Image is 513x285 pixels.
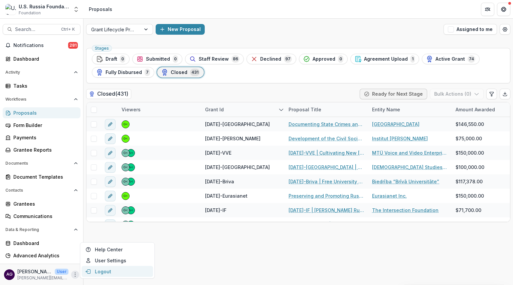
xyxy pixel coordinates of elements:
[436,56,465,62] span: Active Grant
[13,134,75,141] div: Payments
[13,82,75,89] div: Tasks
[289,178,364,185] a: [DATE]-Briva | Free University Master’s Program in Public Law
[157,67,204,78] button: Closed431
[350,54,419,64] button: Agreement Upload1
[13,55,75,62] div: Dashboard
[456,164,484,171] span: $100,000.00
[123,209,128,212] div: Gennady Podolny <gpodolny@usrf.us>
[5,70,71,75] span: Activity
[205,192,247,199] span: [DATE]-Eurasianet
[338,55,343,63] span: 0
[205,178,234,185] span: [DATE]-Briva
[156,24,205,35] button: New Proposal
[3,185,80,196] button: Open Contacts
[372,207,439,214] a: The Intersection Foundation
[60,26,76,33] div: Ctrl + K
[289,135,364,142] a: Development of the Civil Society and Support of Democracy in [GEOGRAPHIC_DATA]
[3,80,80,91] a: Tasks
[5,227,71,232] span: Data & Reporting
[289,164,364,171] a: [DATE]-[GEOGRAPHIC_DATA] | The [DEMOGRAPHIC_DATA] in Dialogue with Civil Society
[372,178,439,185] a: Biedrība “Brīvā Universitāte”
[55,269,68,275] p: User
[289,207,364,214] a: [DATE]-IF | [PERSON_NAME] Russia’s Advancement of Experts for Independent Media
[3,53,80,64] a: Dashboard
[289,149,364,156] a: [DATE]-VVE | Cultivating New [GEOGRAPHIC_DATA] Audience through Targeted Media Content
[3,250,80,261] a: Advanced Analytics
[3,158,80,169] button: Open Documents
[246,54,296,64] button: Declined97
[5,161,71,166] span: Documents
[5,4,16,15] img: U.S. Russia Foundation
[372,164,448,171] a: [DEMOGRAPHIC_DATA] Studies Center of [GEOGRAPHIC_DATA]
[444,24,497,35] button: Assigned to me
[123,180,128,183] div: Gennady Podolny <gpodolny@usrf.us>
[430,89,484,99] button: Bulk Actions (0)
[289,221,364,228] a: [DATE]-Memorial | [DOMAIN_NAME]: Development of a New Memorial Website
[285,106,325,113] div: Proposal Title
[13,252,75,259] div: Advanced Analytics
[205,149,231,156] span: [DATE]-VVE
[105,162,116,173] button: edit
[205,121,270,128] span: [DATE]-[GEOGRAPHIC_DATA]
[284,55,292,63] span: 97
[105,148,116,158] button: edit
[86,4,115,14] nav: breadcrumb
[360,89,427,99] button: Ready for Next Stage
[105,205,116,216] button: edit
[372,192,407,199] a: Eurasianet Inc.
[285,102,368,117] div: Proposal Title
[260,56,281,62] span: Declined
[146,56,170,62] span: Submitted
[129,209,133,212] div: Alan Griffin <alan.griffin@usrf.us>
[105,191,116,201] button: edit
[68,42,78,49] span: 281
[299,54,348,64] button: Approved0
[95,46,109,51] span: Stages
[13,173,75,180] div: Document Templates
[205,207,226,214] span: [DATE]-IF
[86,89,131,99] h2: Closed ( 431 )
[410,55,415,63] span: 1
[468,55,475,63] span: 74
[17,268,52,275] p: [PERSON_NAME]
[123,151,128,155] div: Gennady Podolny <gpodolny@usrf.us>
[497,3,510,16] button: Get Help
[105,133,116,144] button: edit
[118,102,201,117] div: Viewers
[289,192,364,199] a: Preserving and Promoting Russian Credible Voices for the Long Term
[118,106,145,113] div: Viewers
[132,54,182,64] button: Submitted0
[372,121,419,128] a: [GEOGRAPHIC_DATA]
[456,135,482,142] span: $75,000.00
[456,121,484,128] span: $146,550.00
[3,262,80,273] a: Data Report
[201,106,228,113] div: Grant Id
[13,146,75,153] div: Grantee Reports
[129,151,133,155] div: Alan Griffin <alan.griffin@usrf.us>
[231,55,239,63] span: 86
[452,106,499,113] div: Amount Awarded
[3,94,80,105] button: Open Workflows
[3,40,80,51] button: Notifications281
[120,55,125,63] span: 0
[13,240,75,247] div: Dashboard
[456,178,483,185] span: $117,378.00
[123,194,128,198] div: GRANTS TEAM @ USRF <grants@usrf.us>
[3,224,80,235] button: Open Data & Reporting
[19,10,41,16] span: Foundation
[123,166,128,169] div: Gennady Podolny <gpodolny@usrf.us>
[3,24,80,35] button: Search...
[171,70,187,75] span: Closed
[92,67,154,78] button: Fully Disbursed7
[486,89,497,99] button: Edit table settings
[3,132,80,143] a: Payments
[105,219,116,230] button: edit
[13,109,75,116] div: Proposals
[3,171,80,182] a: Document Templates
[481,3,494,16] button: Partners
[3,198,80,209] a: Grantees
[205,164,270,171] span: [DATE]-[GEOGRAPHIC_DATA]
[173,55,178,63] span: 0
